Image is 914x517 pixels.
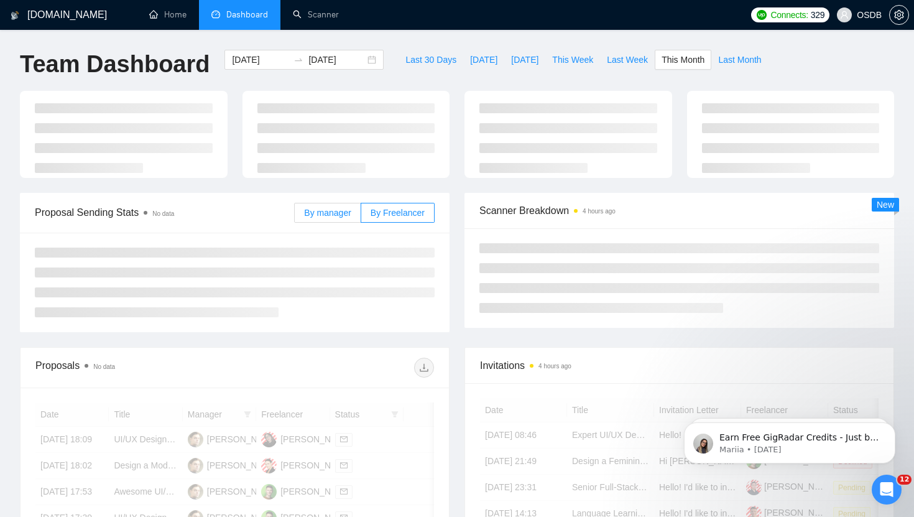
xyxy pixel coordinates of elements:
iframe: Intercom notifications message [665,396,914,483]
span: Last 30 Days [405,53,456,67]
time: 4 hours ago [538,363,571,370]
span: Scanner Breakdown [479,203,879,218]
button: [DATE] [504,50,545,70]
span: This Month [662,53,704,67]
span: 329 [811,8,824,22]
span: This Week [552,53,593,67]
span: No data [93,363,115,370]
span: Last Week [607,53,648,67]
span: Connects: [771,8,808,22]
span: 12 [897,475,912,485]
img: logo [11,6,19,26]
button: Last 30 Days [399,50,463,70]
button: setting [889,5,909,25]
span: Dashboard [226,9,268,20]
a: setting [889,10,909,20]
input: Start date [232,53,289,67]
button: This Week [545,50,600,70]
span: By Freelancer [371,208,425,218]
span: dashboard [211,10,220,19]
img: upwork-logo.png [757,10,767,20]
input: End date [308,53,365,67]
span: swap-right [293,55,303,65]
span: to [293,55,303,65]
span: [DATE] [470,53,497,67]
span: New [877,200,894,210]
a: homeHome [149,9,187,20]
h1: Team Dashboard [20,50,210,79]
span: user [840,11,849,19]
span: Proposal Sending Stats [35,205,294,220]
span: By manager [304,208,351,218]
a: searchScanner [293,9,339,20]
button: This Month [655,50,711,70]
span: Invitations [480,358,879,373]
iframe: Intercom live chat [872,475,902,505]
span: Last Month [718,53,761,67]
button: [DATE] [463,50,504,70]
button: Last Month [711,50,768,70]
div: Proposals [35,358,235,378]
span: [DATE] [511,53,538,67]
span: No data [152,210,174,217]
button: Last Week [600,50,655,70]
time: 4 hours ago [583,208,616,215]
